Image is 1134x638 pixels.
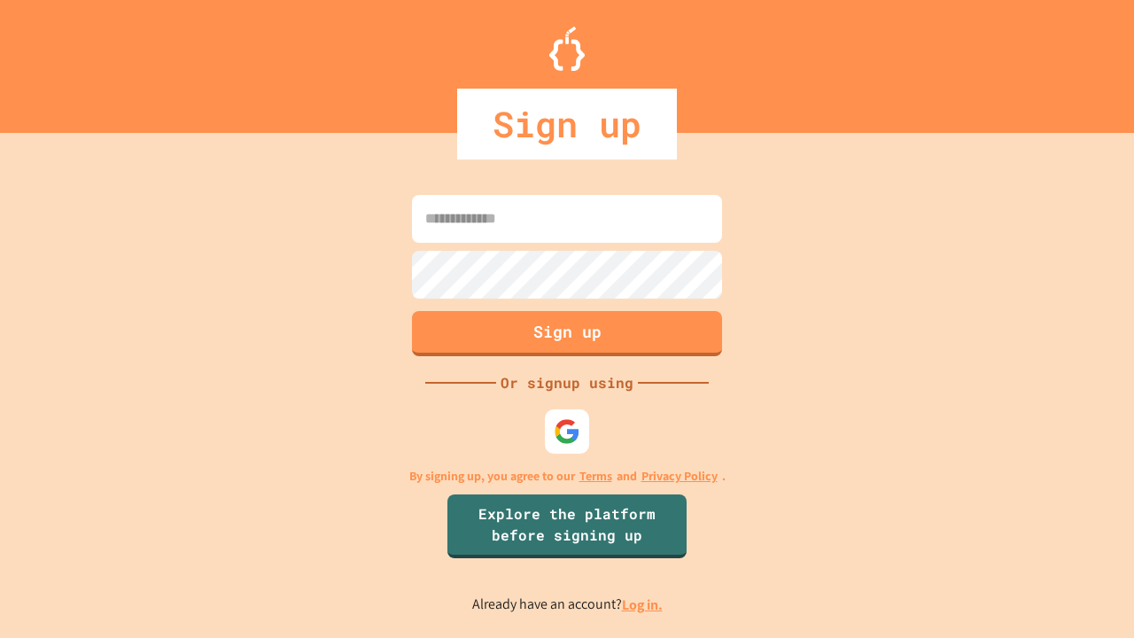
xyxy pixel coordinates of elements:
[622,595,663,614] a: Log in.
[412,311,722,356] button: Sign up
[457,89,677,159] div: Sign up
[409,467,726,486] p: By signing up, you agree to our and .
[472,594,663,616] p: Already have an account?
[447,494,687,558] a: Explore the platform before signing up
[496,372,638,393] div: Or signup using
[554,418,580,445] img: google-icon.svg
[549,27,585,71] img: Logo.svg
[641,467,718,486] a: Privacy Policy
[579,467,612,486] a: Terms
